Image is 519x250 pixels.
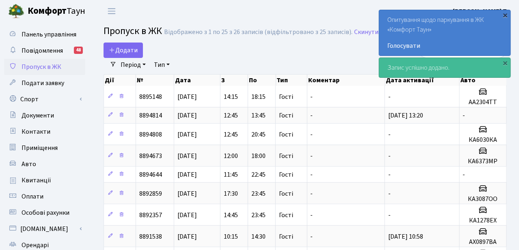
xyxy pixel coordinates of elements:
span: - [311,152,313,160]
a: Квитанції [4,172,85,188]
span: 17:30 [224,189,238,198]
span: Оплати [22,192,43,201]
span: - [311,189,313,198]
span: Панель управління [22,30,76,39]
span: [DATE] 10:58 [388,232,423,241]
span: 8895148 [139,92,162,101]
span: Гості [279,112,293,119]
span: [DATE] [177,152,197,160]
span: Повідомлення [22,46,63,55]
img: logo.png [8,3,24,19]
th: Дата активації [385,75,460,86]
a: Спорт [4,91,85,107]
a: Контакти [4,124,85,140]
b: [PERSON_NAME] П. [453,7,509,16]
span: 12:45 [224,111,238,120]
span: 12:00 [224,152,238,160]
a: [PERSON_NAME] П. [453,6,509,16]
span: 20:45 [251,130,266,139]
a: Подати заявку [4,75,85,91]
span: - [388,170,391,179]
h5: АА2304ТТ [463,98,503,106]
th: Дата [174,75,221,86]
span: - [463,170,465,179]
span: Пропуск в ЖК [104,24,162,38]
div: × [502,11,510,19]
h5: КА1278ЕХ [463,217,503,224]
span: Гості [279,233,293,240]
span: 8894808 [139,130,162,139]
span: 11:45 [224,170,238,179]
span: [DATE] [177,170,197,179]
span: - [311,170,313,179]
h5: КА6373МР [463,158,503,165]
span: - [388,92,391,101]
span: 14:15 [224,92,238,101]
a: Пропуск в ЖК [4,59,85,75]
span: Пропуск в ЖК [22,62,61,71]
span: 14:45 [224,211,238,220]
span: [DATE] [177,130,197,139]
a: Авто [4,156,85,172]
span: - [463,111,465,120]
span: Додати [109,46,138,55]
span: 13:45 [251,111,266,120]
span: Таун [28,4,85,18]
span: [DATE] [177,211,197,220]
span: - [311,130,313,139]
a: Скинути [354,28,378,36]
span: 8894814 [139,111,162,120]
a: Додати [104,43,143,58]
th: Коментар [307,75,385,86]
div: × [502,59,510,67]
span: 8891538 [139,232,162,241]
h5: КА3087ОО [463,195,503,203]
div: Опитування щодо паркування в ЖК «Комфорт Таун» [379,10,510,56]
span: - [388,189,391,198]
span: - [388,211,391,220]
a: Повідомлення48 [4,43,85,59]
span: Орендарі [22,241,49,250]
button: Переключити навігацію [102,4,122,18]
span: Гості [279,131,293,138]
th: З [221,75,248,86]
a: Тип [151,58,173,72]
a: Голосувати [387,41,502,51]
span: Подати заявку [22,79,64,88]
a: [DOMAIN_NAME] [4,221,85,237]
span: 8892859 [139,189,162,198]
a: Приміщення [4,140,85,156]
span: - [311,211,313,220]
span: [DATE] [177,189,197,198]
span: - [311,232,313,241]
span: Особові рахунки [22,208,69,217]
h5: АХ0897ВА [463,238,503,246]
span: Контакти [22,127,50,136]
span: 10:15 [224,232,238,241]
th: № [136,75,174,86]
div: Відображено з 1 по 25 з 26 записів (відфільтровано з 25 записів). [164,28,352,36]
span: Гості [279,94,293,100]
span: 8894644 [139,170,162,179]
span: [DATE] [177,92,197,101]
div: Запис успішно додано. [379,58,510,77]
h5: КА6030КА [463,136,503,144]
span: Приміщення [22,143,58,152]
span: Авто [22,160,36,169]
span: 18:00 [251,152,266,160]
th: Дії [104,75,136,86]
span: Гості [279,153,293,159]
span: Квитанції [22,176,51,185]
span: 23:45 [251,189,266,198]
span: - [388,130,391,139]
span: - [311,92,313,101]
span: [DATE] [177,111,197,120]
span: [DATE] [177,232,197,241]
a: Особові рахунки [4,205,85,221]
span: 14:30 [251,232,266,241]
th: По [248,75,276,86]
span: 18:15 [251,92,266,101]
a: Документи [4,107,85,124]
span: [DATE] 13:20 [388,111,423,120]
a: Оплати [4,188,85,205]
